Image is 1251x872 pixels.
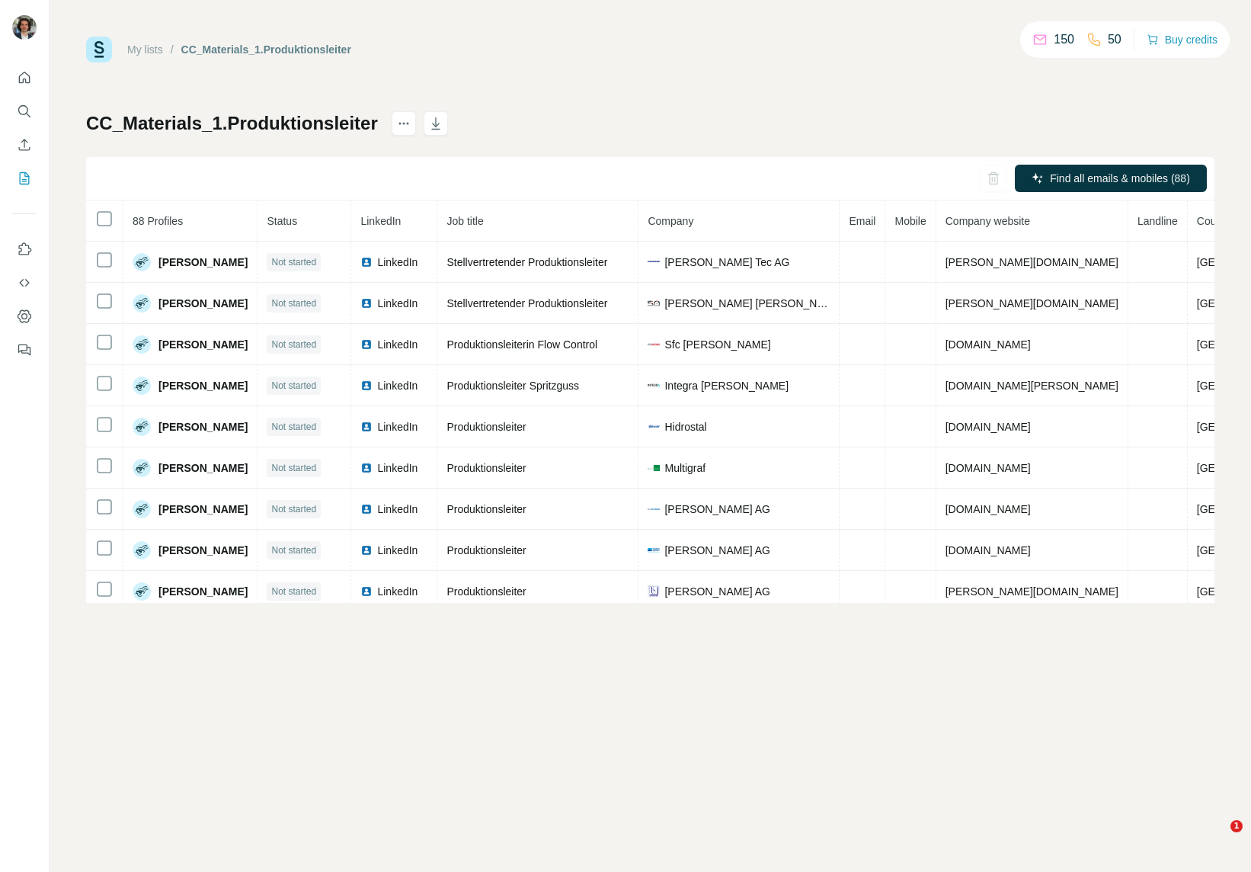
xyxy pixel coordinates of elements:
iframe: Intercom live chat [1199,820,1236,857]
span: [PERSON_NAME] [158,337,248,352]
span: Not started [271,338,316,351]
span: [PERSON_NAME] [158,543,248,558]
span: 1 [1230,820,1243,832]
span: Find all emails & mobiles (88) [1050,171,1190,186]
span: Stellvertretender Produktionsleiter [446,297,607,309]
span: Not started [271,461,316,475]
span: [PERSON_NAME] [158,584,248,599]
img: Surfe Logo [86,37,112,63]
span: [PERSON_NAME] [158,378,248,393]
span: [PERSON_NAME] [158,296,248,311]
span: [DOMAIN_NAME] [945,503,1031,515]
span: Sfc [PERSON_NAME] [664,337,770,352]
img: Avatar [133,335,151,354]
span: [PERSON_NAME][DOMAIN_NAME] [945,256,1118,268]
span: Landline [1137,215,1178,227]
span: Hidrostal [664,419,706,434]
img: company-logo [648,503,660,515]
img: company-logo [648,462,660,474]
span: [PERSON_NAME] AG [664,543,769,558]
img: LinkedIn logo [360,380,373,392]
button: Find all emails & mobiles (88) [1015,165,1207,192]
span: LinkedIn [377,419,418,434]
span: Produktionsleiter [446,503,526,515]
span: Status [267,215,297,227]
img: company-logo [648,380,660,392]
span: [PERSON_NAME] [158,460,248,476]
span: Produktionsleiter [446,544,526,556]
span: [PERSON_NAME][DOMAIN_NAME] [945,585,1118,598]
span: Produktionsleiterin Flow Control [446,338,597,351]
span: [PERSON_NAME] Tec AG [664,255,789,270]
li: / [171,42,174,57]
img: LinkedIn logo [360,338,373,351]
img: LinkedIn logo [360,421,373,433]
img: LinkedIn logo [360,544,373,556]
span: Not started [271,255,316,269]
span: [DOMAIN_NAME] [945,338,1031,351]
img: Avatar [133,294,151,313]
button: Search [12,98,37,125]
img: LinkedIn logo [360,503,373,515]
button: actions [392,111,416,136]
span: Produktionsleiter [446,585,526,598]
img: Avatar [133,253,151,271]
span: LinkedIn [377,378,418,393]
span: [PERSON_NAME] [158,419,248,434]
img: Avatar [133,459,151,477]
span: [PERSON_NAME] [158,255,248,270]
span: Job title [446,215,483,227]
img: LinkedIn logo [360,297,373,309]
span: [DOMAIN_NAME] [945,462,1031,474]
span: Not started [271,543,316,557]
button: Use Surfe on LinkedIn [12,236,37,263]
span: Company [648,215,693,227]
span: Not started [271,502,316,516]
img: company-logo [648,338,660,351]
span: [PERSON_NAME] AG [664,502,769,517]
span: [PERSON_NAME] [158,502,248,517]
span: LinkedIn [377,337,418,352]
img: Avatar [133,377,151,395]
span: Produktionsleiter Spritzguss [446,380,579,392]
span: Country [1197,215,1234,227]
span: Company website [945,215,1030,227]
span: [DOMAIN_NAME] [945,544,1031,556]
p: 50 [1108,30,1121,49]
img: company-logo [648,256,660,268]
a: My lists [127,43,163,56]
p: 150 [1054,30,1074,49]
span: Integra [PERSON_NAME] [664,378,789,393]
button: My lists [12,165,37,192]
button: Quick start [12,64,37,91]
span: [PERSON_NAME] [PERSON_NAME] [664,296,830,311]
img: company-logo [648,421,660,433]
span: Multigraf [664,460,705,476]
img: company-logo [648,585,660,598]
span: LinkedIn [377,255,418,270]
img: Avatar [133,541,151,559]
span: Stellvertretender Produktionsleiter [446,256,607,268]
span: LinkedIn [377,584,418,599]
span: Not started [271,585,316,598]
img: LinkedIn logo [360,462,373,474]
span: Email [849,215,875,227]
img: Avatar [133,418,151,436]
span: [DOMAIN_NAME][PERSON_NAME] [945,380,1118,392]
span: Not started [271,420,316,434]
span: LinkedIn [377,543,418,558]
span: [PERSON_NAME][DOMAIN_NAME] [945,297,1118,309]
button: Enrich CSV [12,131,37,159]
button: Buy credits [1147,29,1217,50]
img: company-logo [648,544,660,556]
span: LinkedIn [377,502,418,517]
span: LinkedIn [377,460,418,476]
button: Feedback [12,336,37,364]
span: Not started [271,379,316,393]
span: Produktionsleiter [446,462,526,474]
button: Dashboard [12,303,37,330]
span: LinkedIn [360,215,401,227]
span: 88 Profiles [133,215,183,227]
button: Use Surfe API [12,269,37,297]
img: Avatar [12,15,37,40]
